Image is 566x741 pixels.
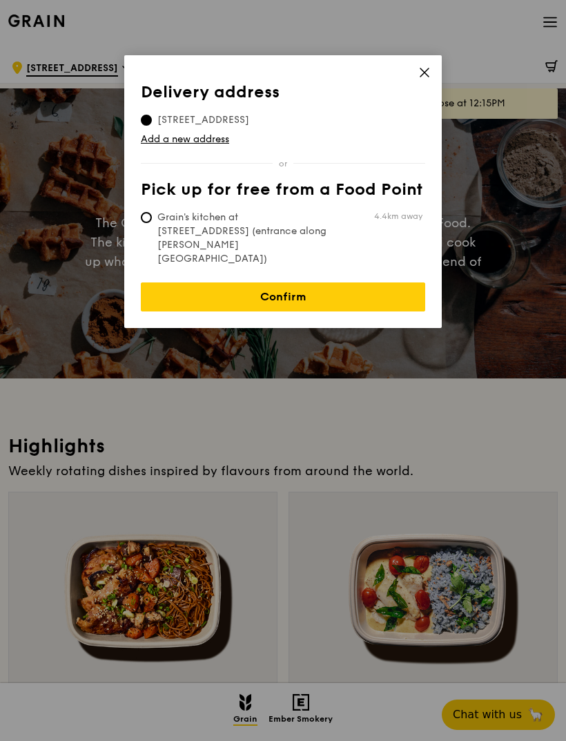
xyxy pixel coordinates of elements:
[141,211,347,266] span: Grain's kitchen at [STREET_ADDRESS] (entrance along [PERSON_NAME][GEOGRAPHIC_DATA])
[141,83,425,108] th: Delivery address
[141,180,425,205] th: Pick up for free from a Food Point
[141,282,425,311] a: Confirm
[374,211,422,222] span: 4.4km away
[141,115,152,126] input: [STREET_ADDRESS]
[141,113,266,127] span: [STREET_ADDRESS]
[141,133,425,146] a: Add a new address
[141,212,152,223] input: Grain's kitchen at [STREET_ADDRESS] (entrance along [PERSON_NAME][GEOGRAPHIC_DATA])4.4km away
